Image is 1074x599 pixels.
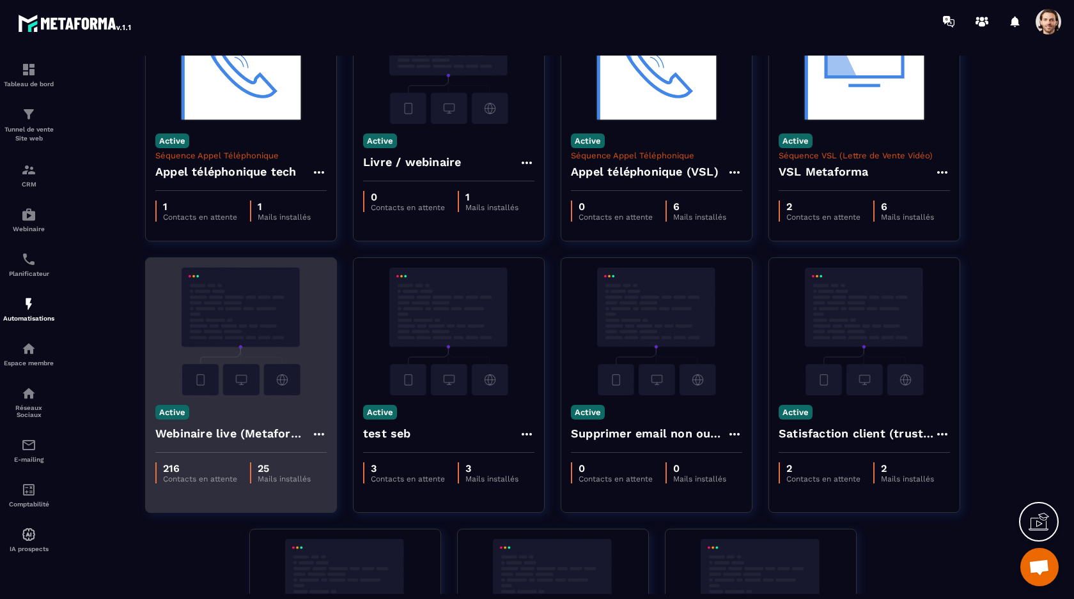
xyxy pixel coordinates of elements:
[579,474,653,483] p: Contacts en attente
[3,181,54,188] p: CRM
[673,462,726,474] p: 0
[881,462,934,474] p: 2
[786,462,860,474] p: 2
[371,474,445,483] p: Contacts en attente
[3,80,54,87] p: Tableau de bord
[363,425,411,443] h4: test seb
[786,213,860,222] p: Contacts en attente
[21,437,36,453] img: email
[779,133,813,148] p: Active
[363,133,397,148] p: Active
[163,213,237,222] p: Contacts en attente
[3,315,54,322] p: Automatisations
[21,62,36,77] img: formation
[21,341,36,356] img: automations
[363,268,534,395] img: automation-background
[3,473,54,517] a: accountantaccountantComptabilité
[1020,548,1059,586] div: Mở cuộc trò chuyện
[155,151,327,160] p: Séquence Appel Téléphonique
[258,462,311,474] p: 25
[18,11,133,34] img: logo
[579,462,653,474] p: 0
[3,153,54,197] a: formationformationCRM
[465,191,518,203] p: 1
[163,462,237,474] p: 216
[258,474,311,483] p: Mails installés
[371,203,445,212] p: Contacts en attente
[571,268,742,395] img: automation-background
[3,404,54,418] p: Réseaux Sociaux
[3,376,54,428] a: social-networksocial-networkRéseaux Sociaux
[779,163,869,181] h4: VSL Metaforma
[3,52,54,97] a: formationformationTableau de bord
[155,405,189,420] p: Active
[21,162,36,178] img: formation
[571,405,605,420] p: Active
[579,213,653,222] p: Contacts en attente
[465,474,518,483] p: Mails installés
[21,296,36,312] img: automations
[155,133,189,148] p: Active
[3,360,54,367] p: Espace membre
[371,191,445,203] p: 0
[3,428,54,473] a: emailemailE-mailing
[465,203,518,212] p: Mails installés
[779,425,935,443] h4: Satisfaction client (trustpilot)
[3,456,54,463] p: E-mailing
[571,151,742,160] p: Séquence Appel Téléphonique
[258,213,311,222] p: Mails installés
[155,268,327,395] img: automation-background
[3,270,54,277] p: Planificateur
[881,213,934,222] p: Mails installés
[155,163,297,181] h4: Appel téléphonique tech
[163,201,237,213] p: 1
[673,201,726,213] p: 6
[3,197,54,242] a: automationsautomationsWebinaire
[21,207,36,222] img: automations
[3,287,54,331] a: automationsautomationsAutomatisations
[786,474,860,483] p: Contacts en attente
[3,242,54,287] a: schedulerschedulerPlanificateur
[3,125,54,143] p: Tunnel de vente Site web
[21,107,36,122] img: formation
[571,133,605,148] p: Active
[21,482,36,497] img: accountant
[3,97,54,153] a: formationformationTunnel de vente Site web
[881,474,934,483] p: Mails installés
[881,201,934,213] p: 6
[786,201,860,213] p: 2
[363,153,461,171] h4: Livre / webinaire
[673,213,726,222] p: Mails installés
[258,201,311,213] p: 1
[3,225,54,232] p: Webinaire
[163,474,237,483] p: Contacts en attente
[21,386,36,401] img: social-network
[465,462,518,474] p: 3
[779,405,813,420] p: Active
[155,425,311,443] h4: Webinaire live (Metaforma)
[363,405,397,420] p: Active
[673,474,726,483] p: Mails installés
[21,527,36,542] img: automations
[3,545,54,552] p: IA prospects
[571,163,719,181] h4: Appel téléphonique (VSL)
[571,425,727,443] h4: Supprimer email non ouvert apres 60 jours
[21,252,36,267] img: scheduler
[579,201,653,213] p: 0
[371,462,445,474] p: 3
[3,331,54,376] a: automationsautomationsEspace membre
[779,268,950,395] img: automation-background
[3,501,54,508] p: Comptabilité
[779,151,950,160] p: Séquence VSL (Lettre de Vente Vidéo)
